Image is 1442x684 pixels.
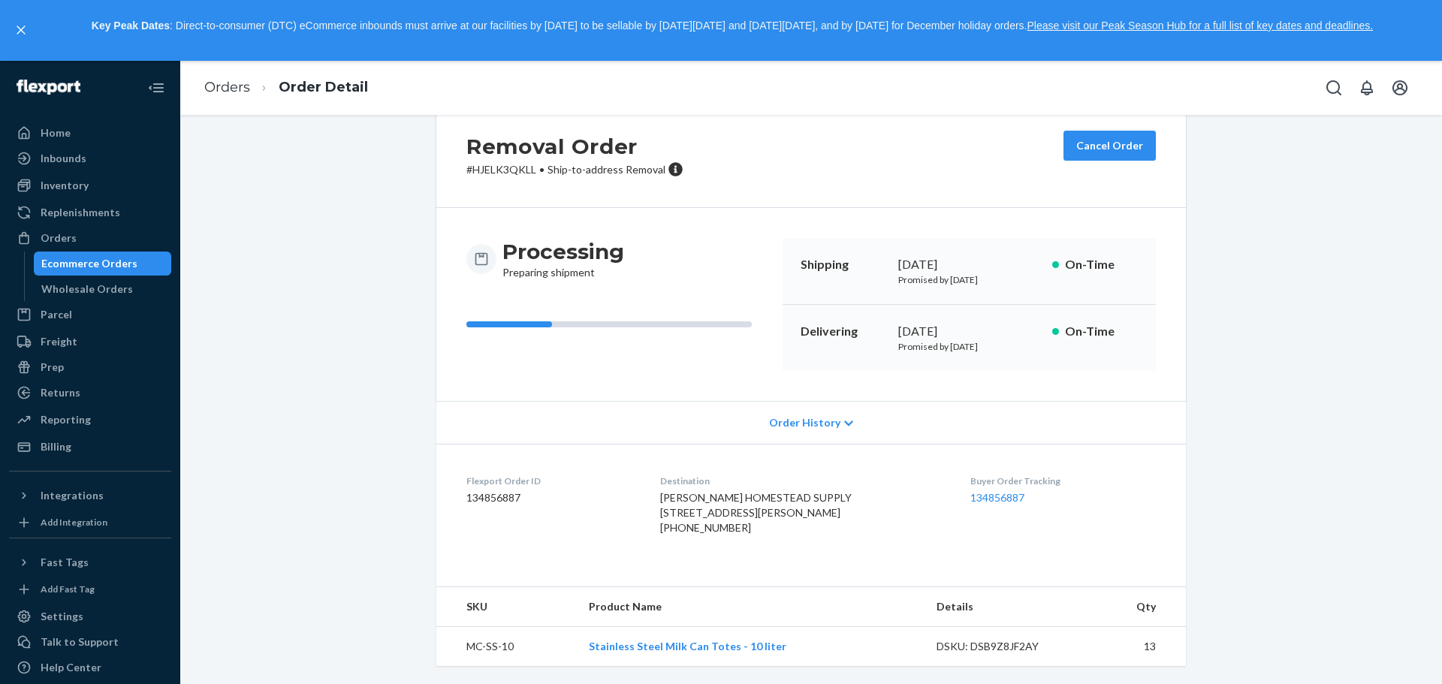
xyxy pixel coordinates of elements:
[9,355,171,379] a: Prep
[41,609,83,624] div: Settings
[41,205,120,220] div: Replenishments
[660,475,947,487] dt: Destination
[925,587,1090,627] th: Details
[9,408,171,432] a: Reporting
[279,79,368,95] a: Order Detail
[801,323,886,340] p: Delivering
[9,226,171,250] a: Orders
[1089,587,1186,627] th: Qty
[1027,20,1373,32] a: Please visit our Peak Season Hub for a full list of key dates and deadlines.
[9,630,171,654] button: Talk to Support
[41,412,91,427] div: Reporting
[502,238,624,280] div: Preparing shipment
[41,385,80,400] div: Returns
[36,14,1428,39] p: : Direct-to-consumer (DTC) eCommerce inbounds must arrive at our facilities by [DATE] to be sella...
[436,587,577,627] th: SKU
[204,79,250,95] a: Orders
[9,173,171,197] a: Inventory
[14,23,29,38] button: close,
[92,20,170,32] strong: Key Peak Dates
[970,491,1024,504] a: 134856887
[1065,323,1138,340] p: On-Time
[898,323,1040,340] div: [DATE]
[502,238,624,265] h3: Processing
[41,634,119,649] div: Talk to Support
[141,73,171,103] button: Close Navigation
[41,231,77,246] div: Orders
[898,256,1040,273] div: [DATE]
[1089,626,1186,666] td: 13
[9,121,171,145] a: Home
[466,490,636,505] dd: 134856887
[41,125,71,140] div: Home
[9,484,171,508] button: Integrations
[9,514,171,532] a: Add Integration
[41,334,77,349] div: Freight
[577,587,925,627] th: Product Name
[1385,73,1415,103] button: Open account menu
[41,282,133,297] div: Wholesale Orders
[41,583,95,595] div: Add Fast Tag
[9,580,171,598] a: Add Fast Tag
[9,604,171,628] a: Settings
[9,303,171,327] a: Parcel
[769,415,840,430] span: Order History
[41,555,89,570] div: Fast Tags
[466,131,683,162] h2: Removal Order
[34,252,172,276] a: Ecommerce Orders
[801,256,886,273] p: Shipping
[41,488,104,503] div: Integrations
[41,516,107,529] div: Add Integration
[436,626,577,666] td: MC-SS-10
[898,273,1040,286] p: Promised by [DATE]
[41,178,89,193] div: Inventory
[41,439,71,454] div: Billing
[660,520,947,535] div: [PHONE_NUMBER]
[9,550,171,574] button: Fast Tags
[33,11,64,24] span: Chat
[466,162,683,177] p: # HJELK3QKLL
[589,640,786,652] a: Stainless Steel Milk Can Totes - 10 liter
[9,435,171,459] a: Billing
[1319,73,1349,103] button: Open Search Box
[192,65,380,110] ol: breadcrumbs
[9,330,171,354] a: Freight
[17,80,80,95] img: Flexport logo
[970,475,1156,487] dt: Buyer Order Tracking
[1065,256,1138,273] p: On-Time
[41,660,101,675] div: Help Center
[660,491,852,519] span: [PERSON_NAME] HOMESTEAD SUPPLY [STREET_ADDRESS][PERSON_NAME]
[548,163,665,176] span: Ship-to-address Removal
[41,151,86,166] div: Inbounds
[41,307,72,322] div: Parcel
[937,639,1078,654] div: DSKU: DSB9Z8JF2AY
[41,360,64,375] div: Prep
[1063,131,1156,161] button: Cancel Order
[466,475,636,487] dt: Flexport Order ID
[9,381,171,405] a: Returns
[34,277,172,301] a: Wholesale Orders
[9,655,171,679] a: Help Center
[898,340,1040,353] p: Promised by [DATE]
[1352,73,1382,103] button: Open notifications
[41,256,137,271] div: Ecommerce Orders
[539,163,545,176] span: •
[9,200,171,224] a: Replenishments
[9,146,171,170] a: Inbounds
